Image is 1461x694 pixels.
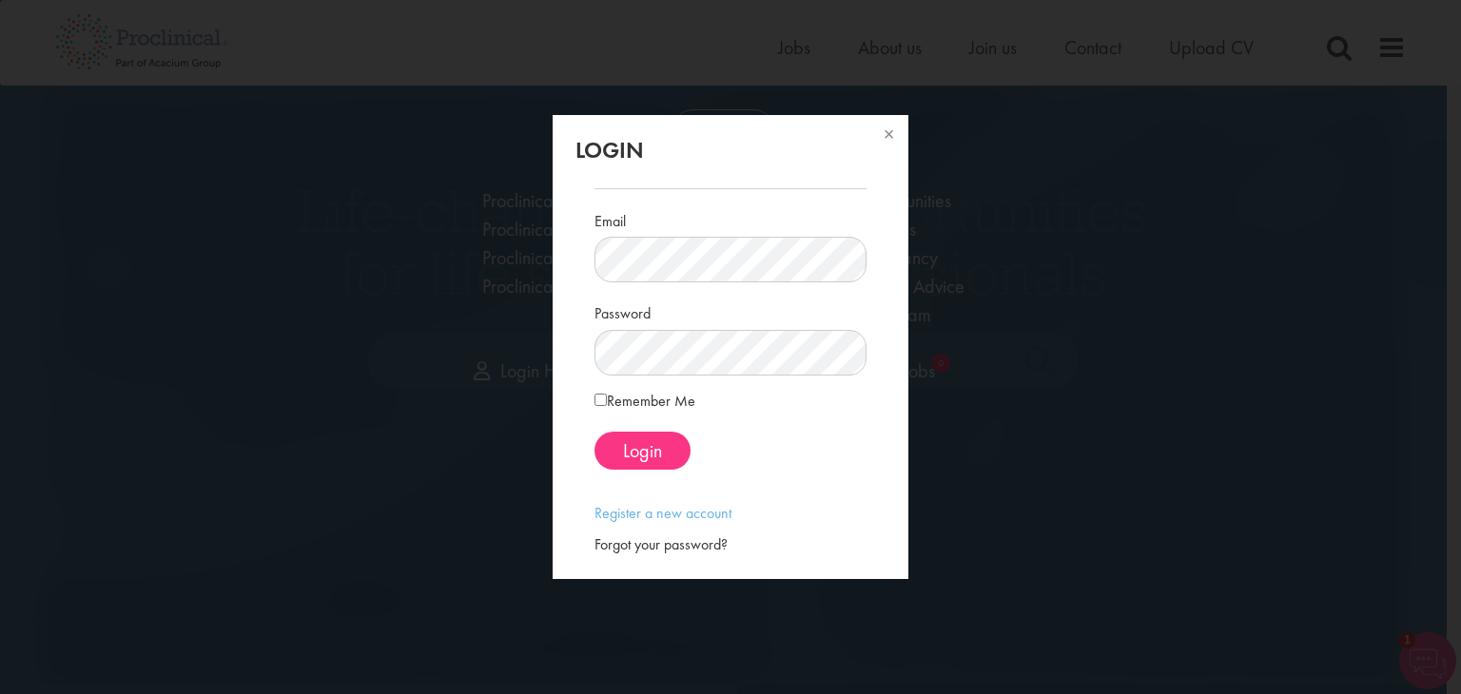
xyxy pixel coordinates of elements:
label: Password [594,297,651,325]
a: Register a new account [594,503,731,523]
div: Forgot your password? [594,534,866,556]
label: Email [594,204,626,233]
h2: Login [575,138,885,163]
label: Remember Me [594,390,695,413]
span: Login [623,438,662,463]
button: Login [594,432,691,470]
input: Remember Me [594,394,607,406]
